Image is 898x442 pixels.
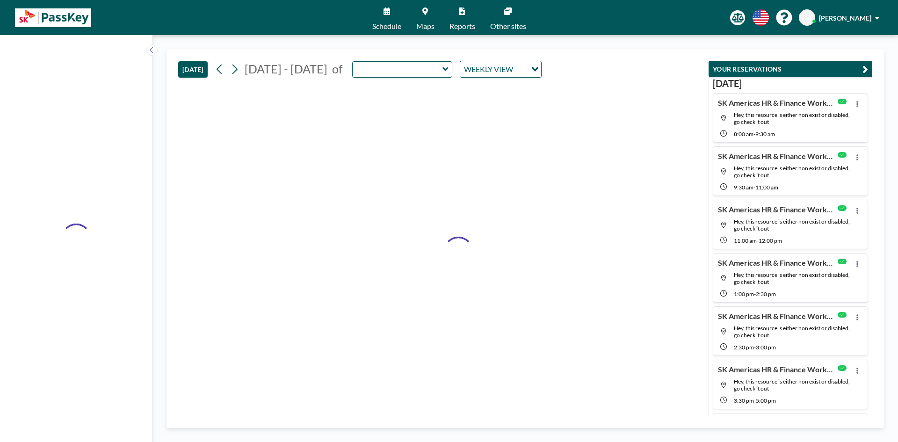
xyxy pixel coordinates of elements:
[734,130,753,138] span: 8:00 AM
[734,397,754,404] span: 3:30 PM
[245,62,327,76] span: [DATE] - [DATE]
[754,290,756,297] span: -
[755,130,775,138] span: 9:30 AM
[718,98,835,108] h4: SK Americas HR & Finance Workshop
[416,22,435,30] span: Maps
[734,344,754,351] span: 2:30 PM
[734,111,850,125] span: Hey, this resource is either non exist or disabled, go check it out
[756,290,776,297] span: 2:30 PM
[516,63,526,75] input: Search for option
[178,61,208,78] button: [DATE]
[753,184,755,191] span: -
[718,205,835,214] h4: SK Americas HR & Finance Workshop
[819,14,871,22] span: [PERSON_NAME]
[756,397,776,404] span: 5:00 PM
[718,152,835,161] h4: SK Americas HR & Finance Workshop
[734,165,850,179] span: Hey, this resource is either non exist or disabled, go check it out
[449,22,475,30] span: Reports
[734,325,850,339] span: Hey, this resource is either non exist or disabled, go check it out
[15,8,91,27] img: organization-logo
[734,271,850,285] span: Hey, this resource is either non exist or disabled, go check it out
[462,63,515,75] span: WEEKLY VIEW
[709,61,872,77] button: YOUR RESERVATIONS
[718,312,835,321] h4: SK Americas HR & Finance Workshop
[755,184,778,191] span: 11:00 AM
[713,78,868,89] h3: [DATE]
[332,62,342,76] span: of
[734,237,757,244] span: 11:00 AM
[802,14,812,22] span: NA
[460,61,541,77] div: Search for option
[734,378,850,392] span: Hey, this resource is either non exist or disabled, go check it out
[759,237,782,244] span: 12:00 PM
[757,237,759,244] span: -
[718,258,835,268] h4: SK Americas HR & Finance Workshop
[754,397,756,404] span: -
[734,184,753,191] span: 9:30 AM
[734,290,754,297] span: 1:00 PM
[734,218,850,232] span: Hey, this resource is either non exist or disabled, go check it out
[756,344,776,351] span: 3:00 PM
[490,22,526,30] span: Other sites
[753,130,755,138] span: -
[754,344,756,351] span: -
[372,22,401,30] span: Schedule
[718,365,835,374] h4: SK Americas HR & Finance Workshop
